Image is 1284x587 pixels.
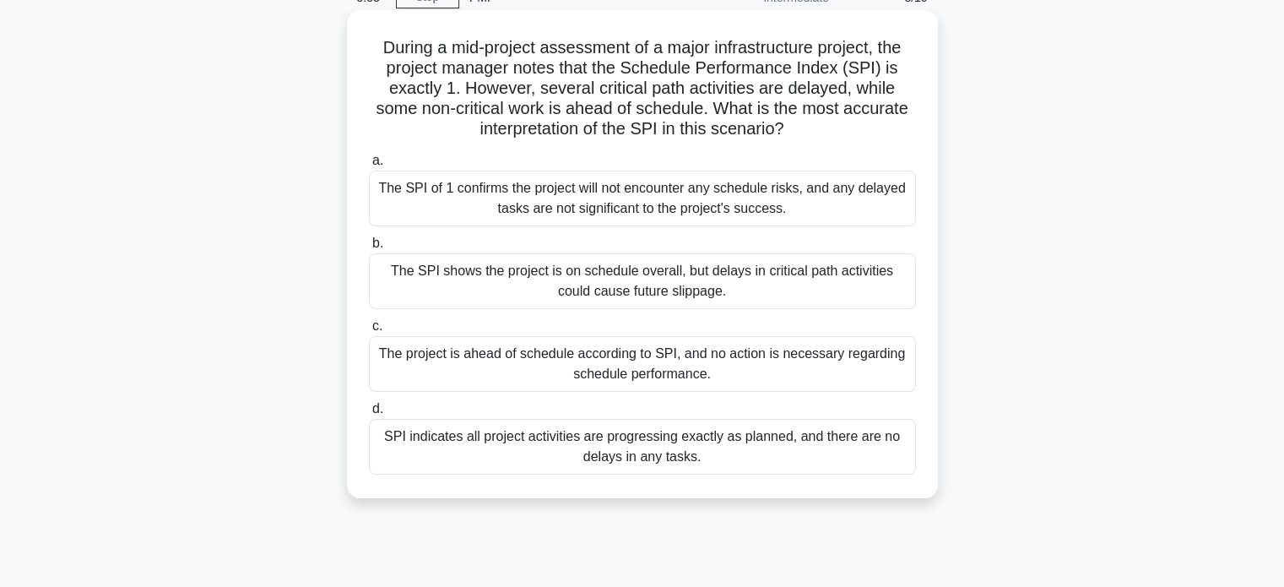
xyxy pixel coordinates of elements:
[369,171,916,226] div: The SPI of 1 confirms the project will not encounter any schedule risks, and any delayed tasks ar...
[372,236,383,250] span: b.
[367,37,918,140] h5: During a mid-project assessment of a major infrastructure project, the project manager notes that...
[372,401,383,416] span: d.
[372,318,382,333] span: c.
[369,419,916,475] div: SPI indicates all project activities are progressing exactly as planned, and there are no delays ...
[369,253,916,309] div: The SPI shows the project is on schedule overall, but delays in critical path activities could ca...
[372,153,383,167] span: a.
[369,336,916,392] div: The project is ahead of schedule according to SPI, and no action is necessary regarding schedule ...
